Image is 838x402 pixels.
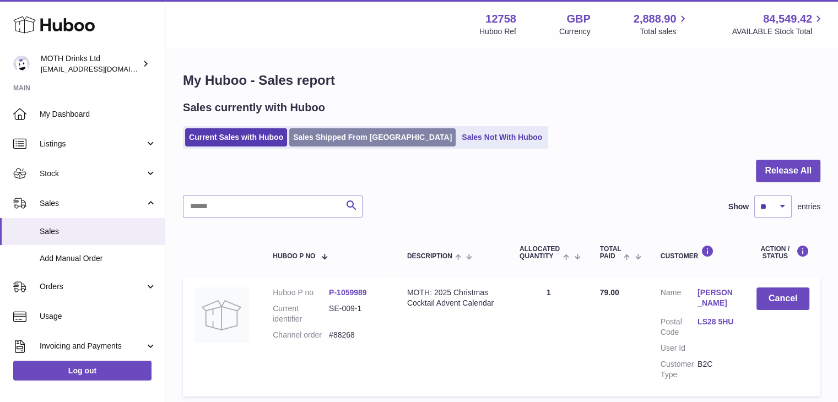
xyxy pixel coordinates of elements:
a: Sales Not With Huboo [458,128,546,146]
div: Currency [559,26,591,37]
span: Huboo P no [273,253,315,260]
span: 79.00 [600,288,619,297]
label: Show [728,202,749,212]
div: Action / Status [756,245,809,260]
h1: My Huboo - Sales report [183,72,820,89]
span: 2,888.90 [634,12,677,26]
img: no-photo.jpg [194,287,249,343]
span: Orders [40,281,145,292]
span: AVAILABLE Stock Total [732,26,825,37]
h2: Sales currently with Huboo [183,100,325,115]
dt: Current identifier [273,303,329,324]
dt: User Id [661,343,698,354]
a: Log out [13,361,152,381]
a: P-1059989 [329,288,367,297]
td: 1 [509,276,589,396]
div: Customer [661,245,735,260]
span: Sales [40,198,145,209]
span: [EMAIL_ADDRESS][DOMAIN_NAME] [41,64,162,73]
dd: SE-009-1 [329,303,385,324]
dt: Channel order [273,330,329,340]
div: MOTH: 2025 Christmas Cocktail Advent Calendar [407,287,498,308]
span: Stock [40,169,145,179]
a: LS28 5HU [698,317,734,327]
dt: Huboo P no [273,287,329,298]
span: Usage [40,311,156,322]
dd: B2C [698,359,734,380]
div: MOTH Drinks Ltd [41,53,140,74]
img: orders@mothdrinks.com [13,56,30,72]
span: Total sales [640,26,689,37]
a: Current Sales with Huboo [185,128,287,146]
a: 2,888.90 Total sales [634,12,689,37]
span: Description [407,253,452,260]
a: [PERSON_NAME] [698,287,734,308]
span: Sales [40,226,156,237]
dt: Customer Type [661,359,698,380]
button: Cancel [756,287,809,310]
button: Release All [756,160,820,182]
span: My Dashboard [40,109,156,119]
strong: GBP [566,12,590,26]
span: ALLOCATED Quantity [520,246,560,260]
span: Add Manual Order [40,253,156,264]
strong: 12758 [485,12,516,26]
dd: #88268 [329,330,385,340]
dt: Postal Code [661,317,698,338]
span: entries [797,202,820,212]
span: 84,549.42 [763,12,812,26]
div: Huboo Ref [479,26,516,37]
dt: Name [661,287,698,311]
span: Total paid [600,246,621,260]
a: 84,549.42 AVAILABLE Stock Total [732,12,825,37]
a: Sales Shipped From [GEOGRAPHIC_DATA] [289,128,456,146]
span: Listings [40,139,145,149]
span: Invoicing and Payments [40,341,145,351]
